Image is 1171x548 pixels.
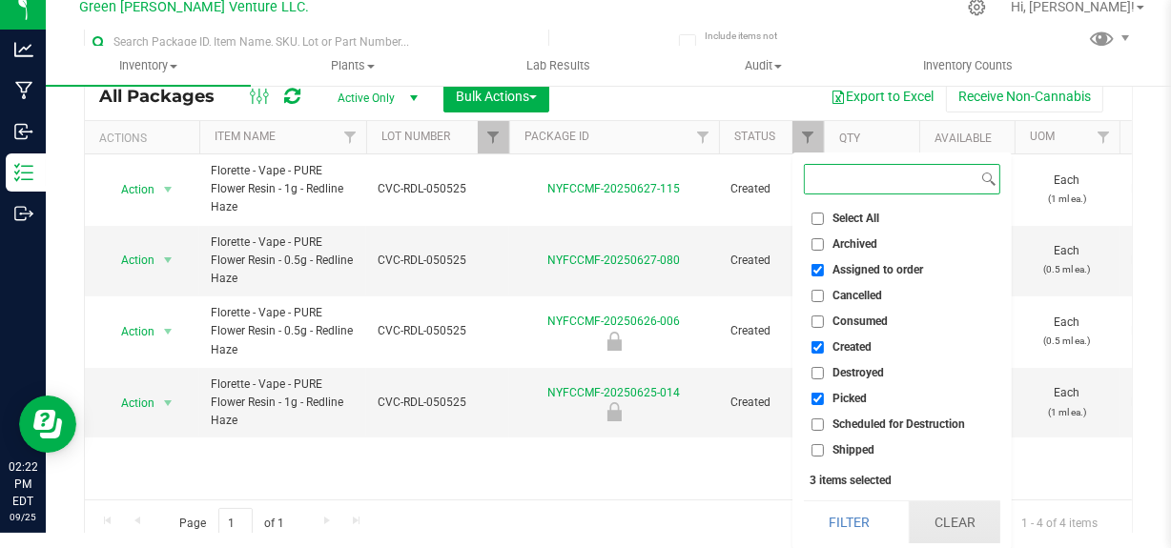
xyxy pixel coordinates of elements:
span: Florette - Vape - PURE Flower Resin - 1g - Redline Haze [211,375,355,431]
p: 02:22 PM EDT [9,458,37,510]
input: Search [805,165,977,193]
span: Each [1026,172,1108,208]
inline-svg: Manufacturing [14,81,33,100]
span: Each [1026,314,1108,350]
a: Qty [839,132,860,145]
span: Archived [832,238,877,250]
span: Destroyed [832,367,884,378]
button: Bulk Actions [443,80,549,112]
input: Shipped [811,444,824,457]
a: Available [935,132,992,145]
span: Assigned to order [832,264,923,275]
a: Audit [661,46,866,86]
span: Action [104,318,155,345]
div: Retain Sample [506,402,722,421]
span: Shipped [832,444,874,456]
a: NYFCCMF-20250625-014 [548,386,681,399]
a: Filter [1088,121,1120,153]
span: Action [104,176,155,203]
span: All Packages [99,86,234,107]
button: Clear [909,501,1000,543]
span: CVC-RDL-050525 [378,252,498,270]
a: NYFCCMF-20250626-006 [548,315,681,328]
span: Page of 1 [163,508,300,538]
span: Florette - Vape - PURE Flower Resin - 0.5g - Redline Haze [211,304,355,359]
span: Florette - Vape - PURE Flower Resin - 0.5g - Redline Haze [211,233,355,289]
a: NYFCCMF-20250627-115 [548,182,681,195]
p: (1 ml ea.) [1026,190,1108,208]
button: Export to Excel [818,80,946,112]
span: Audit [662,57,865,74]
input: Scheduled for Destruction [811,418,824,431]
a: Inventory Counts [866,46,1071,86]
span: Each [1026,242,1108,278]
span: Created [730,180,812,198]
span: Created [730,394,812,412]
span: select [156,247,180,274]
span: Created [730,322,812,340]
a: Filter [792,121,824,153]
input: Search Package ID, Item Name, SKU, Lot or Part Number... [84,28,549,56]
span: Florette - Vape - PURE Flower Resin - 1g - Redline Haze [211,162,355,217]
span: select [156,176,180,203]
input: Archived [811,238,824,251]
span: Scheduled for Destruction [832,418,965,430]
a: Filter [335,121,366,153]
span: Consumed [832,315,888,327]
input: Picked [811,393,824,405]
span: Picked [832,393,867,404]
inline-svg: Inventory [14,163,33,182]
span: Lab Results [501,57,616,74]
span: Inventory [46,57,251,74]
input: 1 [218,508,253,538]
span: Action [104,247,155,274]
a: Filter [478,121,509,153]
p: (1 ml ea.) [1026,403,1108,421]
span: Bulk Actions [456,89,537,104]
inline-svg: Inbound [14,122,33,141]
a: NYFCCMF-20250627-080 [548,254,681,267]
a: Plants [251,46,456,86]
span: 1 - 4 of 4 items [1006,508,1113,537]
a: Inventory [46,46,251,86]
a: Filter [688,121,719,153]
span: CVC-RDL-050525 [378,322,498,340]
p: 09/25 [9,510,37,524]
a: UOM [1030,130,1055,143]
p: (0.5 ml ea.) [1026,332,1108,350]
input: Consumed [811,315,824,328]
input: Created [811,341,824,354]
div: 3 items selected [810,474,995,487]
span: Inventory Counts [897,57,1038,74]
div: Actions [99,132,192,145]
input: Cancelled [811,290,824,302]
input: Assigned to order [811,264,824,276]
input: Destroyed [811,367,824,379]
input: Select All [811,213,824,225]
span: CVC-RDL-050525 [378,394,498,412]
span: Created [730,252,812,270]
span: CVC-RDL-050525 [378,180,498,198]
a: Lot Number [381,130,450,143]
a: Package ID [524,130,589,143]
span: select [156,318,180,345]
span: Created [832,341,872,353]
inline-svg: Outbound [14,204,33,223]
div: Retain Sample [506,332,722,351]
span: Each [1026,384,1108,420]
span: Plants [252,57,455,74]
button: Filter [804,501,895,543]
a: Item Name [215,130,276,143]
a: Status [734,130,775,143]
p: (0.5 ml ea.) [1026,260,1108,278]
span: Action [104,390,155,416]
span: select [156,390,180,416]
iframe: Resource center [19,396,76,453]
span: Select All [832,213,879,224]
a: Lab Results [456,46,661,86]
span: Cancelled [832,290,882,301]
span: Include items not tagged for facility [705,29,800,57]
inline-svg: Analytics [14,40,33,59]
button: Receive Non-Cannabis [946,80,1103,112]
